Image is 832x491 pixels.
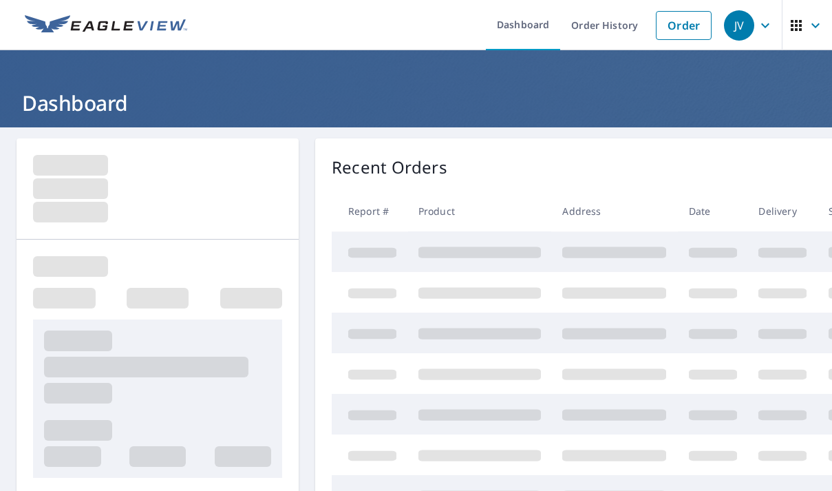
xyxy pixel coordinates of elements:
[332,191,407,231] th: Report #
[25,15,187,36] img: EV Logo
[332,155,447,180] p: Recent Orders
[747,191,818,231] th: Delivery
[551,191,677,231] th: Address
[678,191,748,231] th: Date
[17,89,815,117] h1: Dashboard
[407,191,552,231] th: Product
[656,11,712,40] a: Order
[724,10,754,41] div: JV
